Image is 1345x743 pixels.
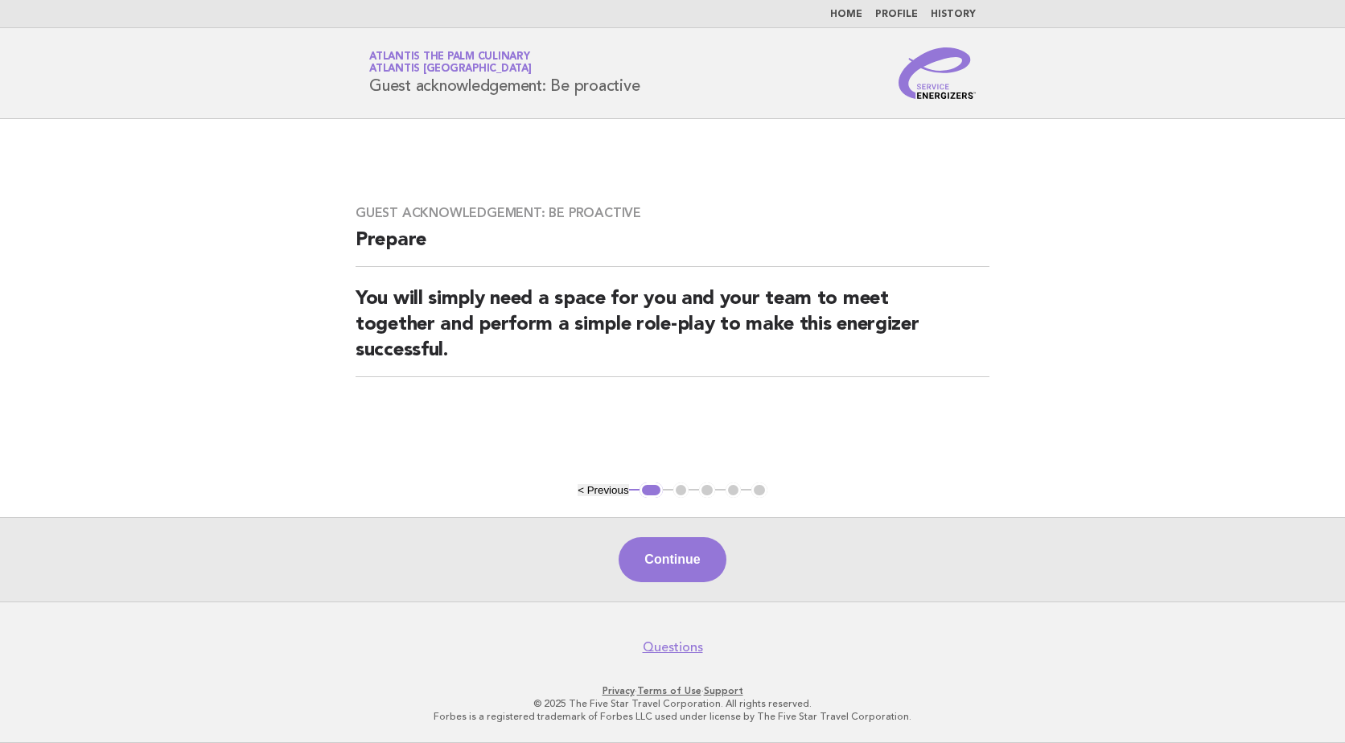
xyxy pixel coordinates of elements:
h2: You will simply need a space for you and your team to meet together and perform a simple role-pla... [356,286,989,377]
h3: Guest acknowledgement: Be proactive [356,205,989,221]
button: < Previous [578,484,628,496]
p: · · [180,684,1165,697]
button: 1 [640,482,663,499]
a: Questions [643,639,703,655]
a: Terms of Use [637,685,701,696]
span: Atlantis [GEOGRAPHIC_DATA] [369,64,532,75]
a: History [931,10,976,19]
a: Profile [875,10,918,19]
p: © 2025 The Five Star Travel Corporation. All rights reserved. [180,697,1165,710]
img: Service Energizers [899,47,976,99]
h1: Guest acknowledgement: Be proactive [369,52,640,94]
h2: Prepare [356,228,989,267]
a: Privacy [603,685,635,696]
a: Home [830,10,862,19]
p: Forbes is a registered trademark of Forbes LLC used under license by The Five Star Travel Corpora... [180,710,1165,723]
a: Atlantis The Palm CulinaryAtlantis [GEOGRAPHIC_DATA] [369,51,532,74]
a: Support [704,685,743,696]
button: Continue [619,537,726,582]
